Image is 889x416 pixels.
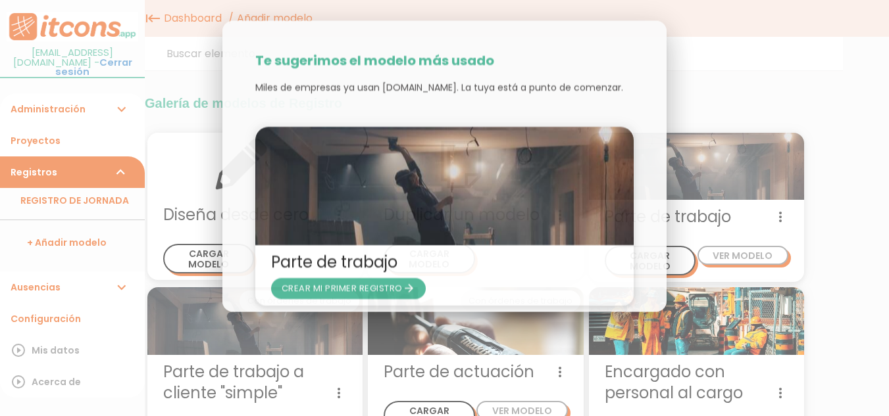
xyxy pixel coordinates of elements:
[255,81,634,95] p: Miles de empresas ya usan [DOMAIN_NAME]. La tuya está a punto de comenzar.
[282,283,415,295] span: CREAR MI PRIMER REGISTRO
[255,127,634,246] img: partediariooperario.jpg
[403,279,415,300] i: arrow_forward
[255,54,634,68] h3: Te sugerimos el modelo más usado
[271,252,619,273] span: Parte de trabajo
